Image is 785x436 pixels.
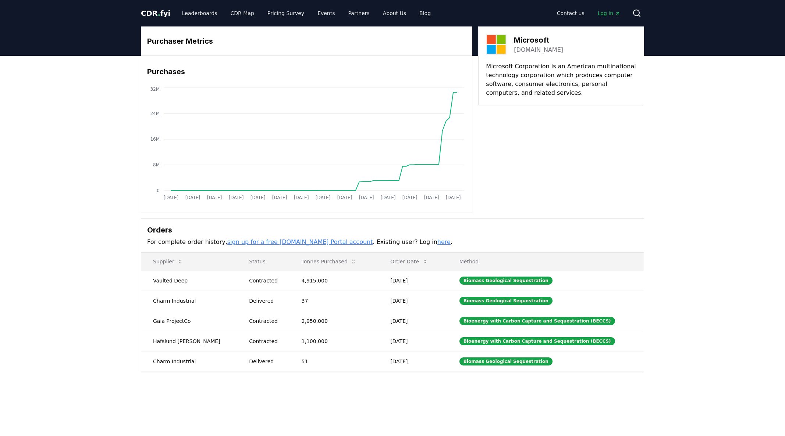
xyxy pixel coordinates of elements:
td: 51 [290,351,379,371]
tspan: [DATE] [402,195,418,200]
a: CDR.fyi [141,8,170,18]
div: Delivered [249,358,284,365]
td: [DATE] [379,270,448,291]
div: Bioenergy with Carbon Capture and Sequestration (BECCS) [459,337,615,345]
span: Log in [598,10,621,17]
td: Charm Industrial [141,351,237,371]
td: Charm Industrial [141,291,237,311]
div: Biomass Geological Sequestration [459,277,553,285]
span: . [158,9,160,18]
div: Contracted [249,338,284,345]
button: Order Date [384,254,434,269]
tspan: [DATE] [207,195,222,200]
tspan: [DATE] [446,195,461,200]
a: here [437,238,451,245]
a: Leaderboards [176,7,223,20]
a: About Us [377,7,412,20]
a: Events [312,7,341,20]
a: sign up for a free [DOMAIN_NAME] Portal account [227,238,373,245]
td: Hafslund [PERSON_NAME] [141,331,237,351]
td: [DATE] [379,311,448,331]
button: Supplier [147,254,189,269]
td: [DATE] [379,291,448,311]
h3: Microsoft [514,35,563,46]
div: Biomass Geological Sequestration [459,357,553,365]
span: CDR fyi [141,9,170,18]
td: 1,100,000 [290,331,379,351]
h3: Purchases [147,66,466,77]
tspan: 8M [153,162,160,167]
tspan: [DATE] [294,195,309,200]
tspan: [DATE] [272,195,287,200]
p: Microsoft Corporation is an American multinational technology corporation which produces computer... [486,62,636,97]
tspan: 24M [150,111,160,116]
td: [DATE] [379,331,448,351]
nav: Main [551,7,626,20]
td: 4,915,000 [290,270,379,291]
a: Contact us [551,7,590,20]
nav: Main [176,7,437,20]
tspan: 0 [157,188,160,193]
p: Status [243,258,284,265]
div: Biomass Geological Sequestration [459,297,553,305]
tspan: [DATE] [337,195,352,200]
div: Delivered [249,297,284,305]
tspan: 16M [150,137,160,142]
a: CDR Map [225,7,260,20]
td: Gaia ProjectCo [141,311,237,331]
tspan: [DATE] [229,195,244,200]
a: [DOMAIN_NAME] [514,46,563,54]
tspan: [DATE] [185,195,200,200]
div: Bioenergy with Carbon Capture and Sequestration (BECCS) [459,317,615,325]
a: Blog [413,7,437,20]
tspan: [DATE] [381,195,396,200]
a: Pricing Survey [262,7,310,20]
a: Partners [342,7,376,20]
div: Contracted [249,317,284,325]
img: Microsoft-logo [486,34,507,55]
tspan: [DATE] [359,195,374,200]
tspan: 32M [150,87,160,92]
tspan: [DATE] [251,195,266,200]
tspan: [DATE] [316,195,331,200]
td: 2,950,000 [290,311,379,331]
td: [DATE] [379,351,448,371]
tspan: [DATE] [164,195,179,200]
td: Vaulted Deep [141,270,237,291]
h3: Purchaser Metrics [147,36,466,47]
td: 37 [290,291,379,311]
h3: Orders [147,224,638,235]
button: Tonnes Purchased [296,254,362,269]
p: For complete order history, . Existing user? Log in . [147,238,638,246]
tspan: [DATE] [424,195,439,200]
div: Contracted [249,277,284,284]
a: Log in [592,7,626,20]
p: Method [454,258,638,265]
